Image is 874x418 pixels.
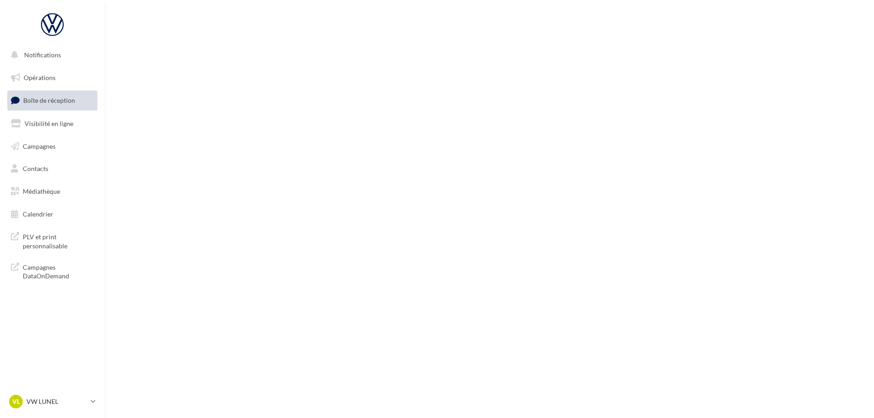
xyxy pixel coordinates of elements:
a: Campagnes DataOnDemand [5,257,99,284]
span: Calendrier [23,210,53,218]
span: Boîte de réception [23,96,75,104]
span: Notifications [24,51,61,59]
p: VW LUNEL [26,397,87,406]
a: Campagnes [5,137,99,156]
a: VL VW LUNEL [7,393,97,410]
span: Opérations [24,74,56,81]
span: Visibilité en ligne [25,120,73,127]
a: Contacts [5,159,99,178]
span: Médiathèque [23,187,60,195]
span: Campagnes [23,142,56,150]
button: Notifications [5,45,96,65]
span: VL [12,397,20,406]
a: Visibilité en ligne [5,114,99,133]
a: Opérations [5,68,99,87]
span: PLV et print personnalisable [23,231,94,250]
a: Boîte de réception [5,91,99,110]
a: PLV et print personnalisable [5,227,99,254]
span: Contacts [23,165,48,172]
span: Campagnes DataOnDemand [23,261,94,281]
a: Médiathèque [5,182,99,201]
a: Calendrier [5,205,99,224]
